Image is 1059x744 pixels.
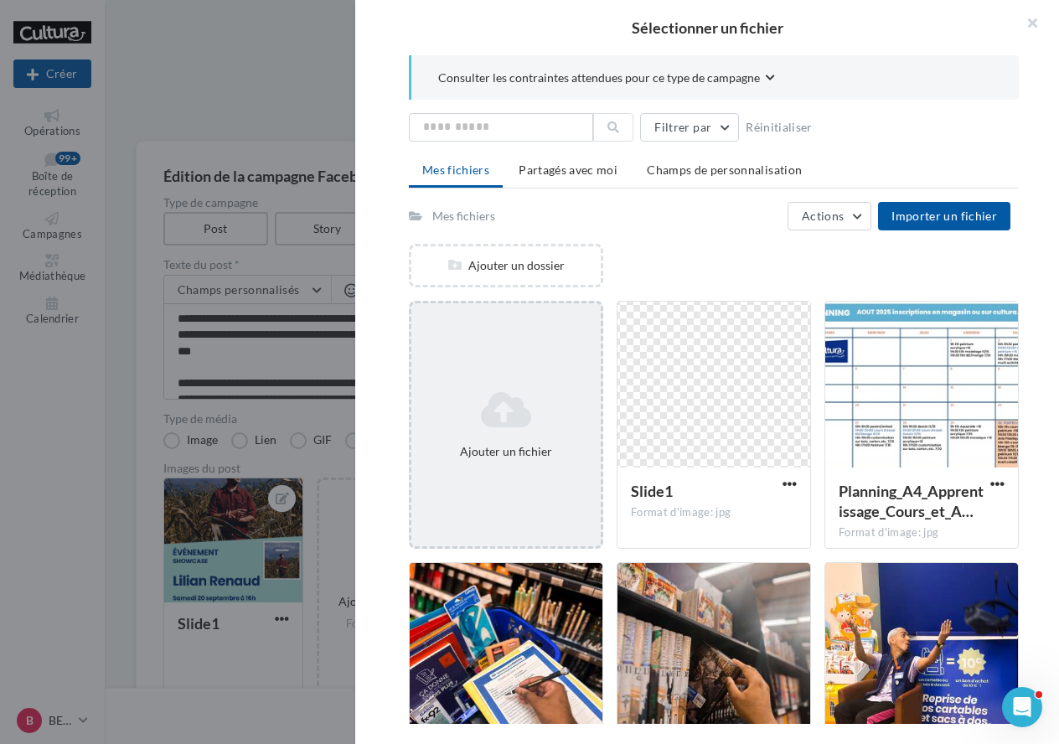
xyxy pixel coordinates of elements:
[739,117,819,137] button: Réinitialiser
[802,209,844,223] span: Actions
[640,113,739,142] button: Filtrer par
[631,505,797,520] div: Format d'image: jpg
[878,202,1010,230] button: Importer un fichier
[1002,687,1042,727] iframe: Intercom live chat
[432,208,495,225] div: Mes fichiers
[647,163,802,177] span: Champs de personnalisation
[891,209,997,223] span: Importer un fichier
[438,69,775,90] button: Consulter les contraintes attendues pour ce type de campagne
[411,257,601,274] div: Ajouter un dossier
[839,482,984,520] span: Planning_A4_Apprentissage_Cours_et_Ateliers_2025
[422,163,489,177] span: Mes fichiers
[839,525,1005,540] div: Format d'image: jpg
[438,70,760,86] span: Consulter les contraintes attendues pour ce type de campagne
[788,202,871,230] button: Actions
[418,443,594,460] div: Ajouter un fichier
[382,20,1032,35] h2: Sélectionner un fichier
[631,482,673,500] span: Slide1
[519,163,617,177] span: Partagés avec moi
